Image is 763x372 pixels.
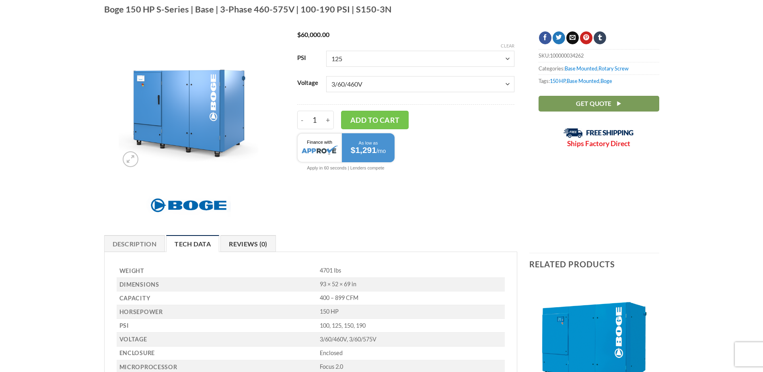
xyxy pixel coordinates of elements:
strong: Ships Factory Direct [567,139,630,148]
p: 3/60/460V, 3/60/575V [320,336,505,343]
a: Base Mounted [567,78,599,84]
a: Pin on Pinterest [580,31,592,44]
p: Enclosed [320,349,505,357]
p: 400 – 899 CFM [320,294,505,302]
a: Base Mounted [565,65,597,72]
img: Boge [146,194,231,217]
a: Description [104,235,165,252]
a: Reviews (0) [220,235,276,252]
a: Rotary Screw [598,65,629,72]
label: Voltage [297,80,318,86]
span: $ [297,31,301,38]
th: Dimensions [117,278,317,291]
button: Add to cart [341,111,409,129]
th: Horsepower [117,305,317,319]
img: Free Shipping [564,128,634,138]
span: SKU: [539,49,659,62]
a: Get Quote [539,96,659,112]
span: Get Quote [576,99,611,109]
input: Product quantity [307,111,322,129]
a: Share on Tumblr [594,31,606,44]
th: Voltage [117,333,317,346]
td: 93 × 52 × 69 in [317,278,505,291]
th: PSI [117,319,317,333]
a: Tech Data [166,235,219,252]
span: Categories: , [539,62,659,74]
img: Boge 150 HP S-Series | Base | 3-Phase 460-575V | 100-190 PSI | S150-3N 1 [119,31,258,171]
a: Clear options [501,43,514,49]
p: Focus 2.0 [320,363,505,371]
a: Share on Facebook [539,31,551,44]
a: 150 HP [550,78,566,84]
td: 4701 lbs [317,264,505,278]
p: 100, 125, 150, 190 [320,322,505,330]
input: + [322,111,334,129]
p: 150 HP [320,308,505,316]
span: Tags: , , [539,74,659,87]
a: Share on Twitter [553,31,565,44]
a: Boge [601,78,612,84]
h1: Boge 150 HP S-Series | Base | 3-Phase 460-575V | 100-190 PSI | S150-3N [104,4,659,15]
th: Weight [117,264,317,278]
h3: Related products [529,253,659,275]
bdi: 60,000.00 [297,31,329,38]
label: PSI [297,55,318,61]
th: Enclosure [117,347,317,360]
a: Email to a Friend [566,31,579,44]
th: Capacity [117,291,317,305]
span: 100000034262 [550,52,584,59]
input: - [297,111,307,129]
